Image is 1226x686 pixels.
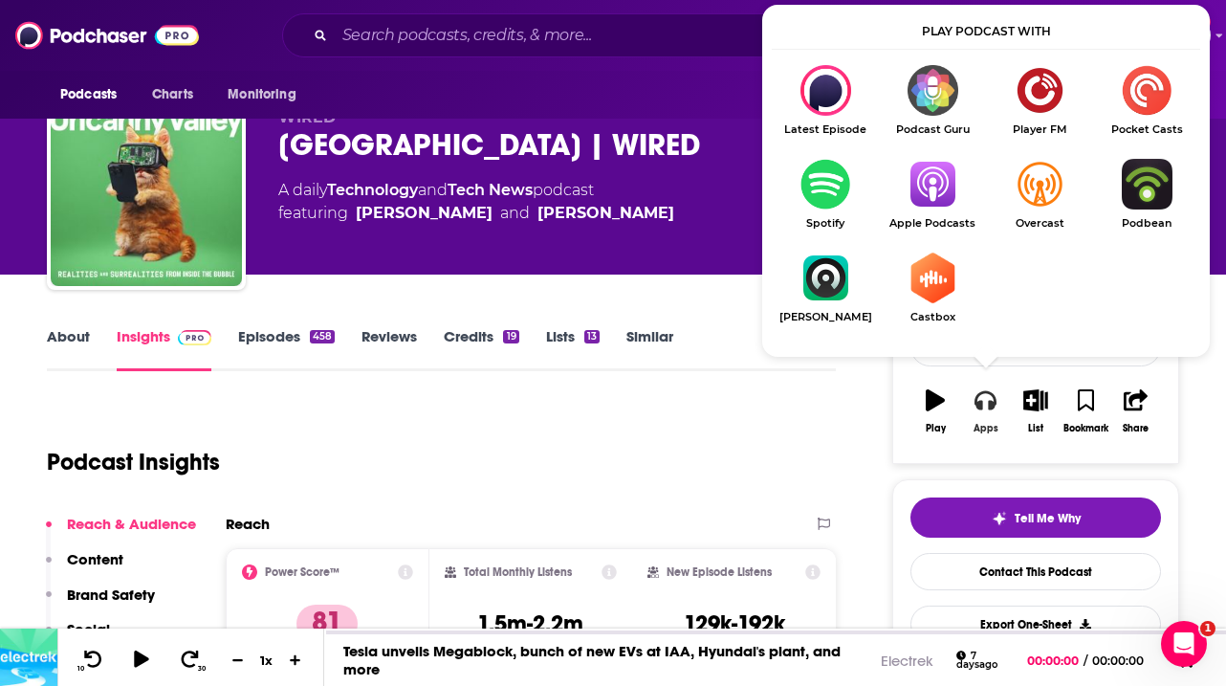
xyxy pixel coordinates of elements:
span: Podcasts [60,81,117,108]
span: Monitoring [228,81,296,108]
button: open menu [47,77,142,113]
div: 7 days ago [956,651,1018,671]
div: A daily podcast [278,179,674,225]
span: 00:00:00 [1087,653,1163,668]
span: 30 [198,665,206,673]
span: Apple Podcasts [879,217,986,230]
span: Charts [152,81,193,108]
h2: Total Monthly Listens [464,565,572,579]
span: Tell Me Why [1015,511,1081,526]
a: Castro[PERSON_NAME] [772,253,879,323]
a: Technology [327,181,418,199]
a: Credits19 [444,327,518,371]
a: Similar [626,327,673,371]
button: Bookmark [1061,377,1110,446]
span: and [500,202,530,225]
span: / [1084,653,1087,668]
a: About [47,327,90,371]
a: Electrek [881,652,933,670]
span: 00:00:00 [1027,653,1084,668]
span: Player FM [986,123,1093,136]
span: Pocket Casts [1093,123,1200,136]
h3: 129k-192k [684,609,785,638]
img: Podchaser Pro [178,330,211,345]
div: List [1028,423,1043,434]
img: Uncanny Valley | WIRED [51,95,242,286]
div: Bookmark [1063,423,1108,434]
span: Podcast Guru [879,123,986,136]
a: Reviews [361,327,417,371]
span: Overcast [986,217,1093,230]
button: List [1011,377,1061,446]
h1: Podcast Insights [47,448,220,476]
span: featuring [278,202,674,225]
a: Podcast GuruPodcast Guru [879,65,986,136]
a: Player FMPlayer FM [986,65,1093,136]
button: Play [910,377,960,446]
img: Podchaser - Follow, Share and Rate Podcasts [15,17,199,54]
div: Uncanny Valley | WIRED on Latest Episode [772,65,879,136]
button: Export One-Sheet [910,606,1161,643]
span: Latest Episode [772,123,879,136]
span: Podbean [1093,217,1200,230]
p: 81 [296,605,358,643]
div: Search podcasts, credits, & more... [282,13,1001,57]
span: Castbox [879,311,986,323]
a: Pocket CastsPocket Casts [1093,65,1200,136]
div: Apps [974,423,998,434]
a: PodbeanPodbean [1093,159,1200,230]
button: tell me why sparkleTell Me Why [910,498,1161,538]
p: Social [67,620,110,638]
div: Play [926,423,946,434]
h2: Reach [226,515,270,533]
a: Episodes458 [238,327,335,371]
button: 10 [74,649,110,673]
div: 1 x [251,653,283,668]
h3: 1.5m-2.2m [477,609,583,638]
input: Search podcasts, credits, & more... [335,20,838,51]
p: Brand Safety [67,586,155,604]
span: [PERSON_NAME] [772,311,879,323]
a: Contact This Podcast [910,553,1161,590]
a: OvercastOvercast [986,159,1093,230]
div: 458 [310,330,335,343]
a: Tech News [448,181,533,199]
div: 19 [503,330,518,343]
a: Michael Calore [356,202,493,225]
a: Charts [140,77,205,113]
a: SpotifySpotify [772,159,879,230]
a: InsightsPodchaser Pro [117,327,211,371]
button: Content [46,550,123,586]
button: Brand Safety [46,586,155,621]
span: Spotify [772,217,879,230]
span: 10 [77,665,84,673]
button: open menu [214,77,320,113]
h2: Power Score™ [265,565,339,579]
button: Social [46,620,110,655]
h2: New Episode Listens [667,565,772,579]
a: Lists13 [546,327,600,371]
a: Tesla unveils Megablock, bunch of new EVs at IAA, Hyundai's plant, and more [343,642,841,678]
button: 30 [173,649,209,673]
button: Reach & Audience [46,515,196,550]
button: Share [1111,377,1161,446]
iframe: Intercom live chat [1161,621,1207,667]
a: Apple PodcastsApple Podcasts [879,159,986,230]
a: Lauren Goode [537,202,674,225]
div: 13 [584,330,600,343]
span: and [418,181,448,199]
img: tell me why sparkle [992,511,1007,526]
a: CastboxCastbox [879,253,986,323]
div: Play podcast with [772,14,1200,50]
div: Share [1123,423,1149,434]
p: Content [67,550,123,568]
p: Reach & Audience [67,515,196,533]
span: 1 [1200,621,1215,636]
button: Apps [960,377,1010,446]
